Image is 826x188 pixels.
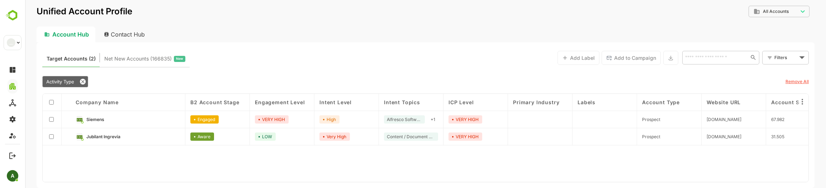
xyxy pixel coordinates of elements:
[294,132,325,141] div: Very High
[682,134,716,139] span: jubl.com
[362,134,410,139] span: Content / Document Management
[617,99,655,105] span: Account Type
[21,79,49,85] span: Activity Type
[532,51,574,65] button: Add Label
[4,9,22,22] img: BambooboxLogoMark.f1c84d78b4c51b1a7b5f700c9845e183.svg
[682,117,716,122] span: siemens.com
[760,79,784,84] u: Remove All
[576,51,636,65] button: Add to Campaign
[423,132,457,141] div: VERY HIGH
[17,76,63,87] div: Activity Type
[7,170,18,182] div: A
[165,132,189,141] div: Aware
[230,115,264,124] div: VERY HIGH
[617,134,635,139] span: Prospect
[294,115,314,124] div: High
[746,117,759,122] span: 67.982
[746,134,759,139] span: 31.505
[165,99,214,105] span: B2 Account Stage
[403,115,413,124] div: + 1
[230,99,280,105] span: Engagement Level
[51,99,94,105] span: Company name
[11,7,107,16] p: Unified Account Profile
[617,117,635,122] span: Prospect
[423,99,449,105] span: ICP Level
[73,26,126,42] div: Contact Hub
[7,38,15,47] div: __
[61,117,79,122] span: Siemens
[61,134,95,139] span: Jubilant Ingrevia
[230,132,251,141] div: LOW
[8,151,17,160] button: Logout
[749,50,784,65] div: Filters
[723,5,784,19] div: All Accounts
[151,54,158,63] span: New
[552,99,570,105] span: Labels
[488,99,534,105] span: Primary Industry
[638,51,653,65] button: Export the selected data as CSV
[682,99,716,105] span: Website URL
[294,99,327,105] span: Intent Level
[738,9,764,14] span: All Accounts
[362,117,397,122] span: Alfresco Software
[423,115,457,124] div: VERY HIGH
[11,26,70,42] div: Account Hub
[165,115,194,124] div: Engaged
[359,99,395,105] span: Intent Topics
[79,54,147,63] span: Net New Accounts ( 166835 )
[749,54,772,61] div: Filters
[728,8,773,15] div: All Accounts
[22,54,71,63] span: Known accounts you’ve identified to target - imported from CRM, Offline upload, or promoted from ...
[746,99,787,105] span: Account Score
